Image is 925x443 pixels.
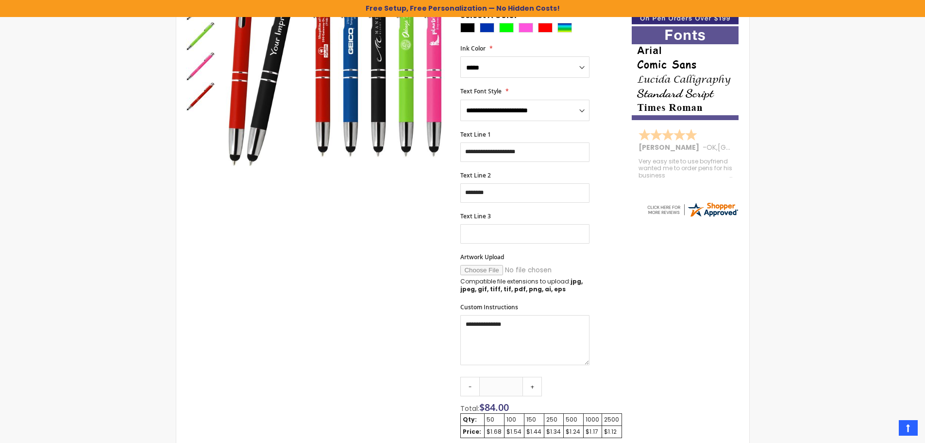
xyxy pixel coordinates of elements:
div: Lime Green [499,23,514,33]
div: 2500 [604,416,620,424]
div: $1.68 [487,428,502,436]
div: Paramount Custom Metal Stylus® Pens -Special Offer [186,21,216,51]
span: Total: [460,404,479,413]
span: $ [479,401,509,414]
div: 100 [506,416,522,424]
a: - [460,377,480,396]
div: 150 [526,416,542,424]
a: + [522,377,542,396]
strong: jpg, jpeg, gif, tiff, tif, pdf, png, ai, eps [460,277,583,293]
img: Paramount Custom Metal Stylus® Pens -Special Offer [186,22,215,51]
div: Pink [519,23,533,33]
span: Artwork Upload [460,253,504,261]
div: 500 [566,416,581,424]
span: Custom Instructions [460,303,518,311]
div: Assorted [557,23,572,33]
div: $1.44 [526,428,542,436]
div: 1000 [586,416,600,424]
div: 250 [546,416,561,424]
div: Red [538,23,553,33]
span: 84.00 [485,401,509,414]
img: 4pens.com widget logo [646,201,739,218]
div: $1.24 [566,428,581,436]
div: Paramount Custom Metal Stylus® Pens -Special Offer [186,51,216,81]
span: Text Line 3 [460,212,491,220]
p: Compatible file extensions to upload: [460,278,589,293]
span: Text Line 1 [460,130,491,139]
div: Black [460,23,475,33]
div: $1.17 [586,428,600,436]
span: - , [703,142,789,152]
strong: Price: [463,427,481,436]
a: Top [899,420,918,436]
span: Text Font Style [460,87,502,95]
div: 50 [487,416,502,424]
div: Very easy site to use boyfriend wanted me to order pens for his business [639,158,733,179]
strong: Qty: [463,415,477,424]
a: 4pens.com certificate URL [646,212,739,220]
img: Paramount Custom Metal Stylus® Pens -Special Offer [186,82,215,111]
img: font-personalization-examples [632,26,739,120]
div: Paramount Custom Metal Stylus® Pens -Special Offer [186,81,215,111]
div: $1.54 [506,428,522,436]
div: $1.34 [546,428,561,436]
span: Ink Color [460,44,486,53]
span: OK [706,142,716,152]
span: [GEOGRAPHIC_DATA] [718,142,789,152]
div: Blue [480,23,494,33]
span: [PERSON_NAME] [639,142,703,152]
img: Paramount Custom Metal Stylus® Pens -Special Offer [186,52,215,81]
span: Text Line 2 [460,171,491,179]
div: $1.12 [604,428,620,436]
